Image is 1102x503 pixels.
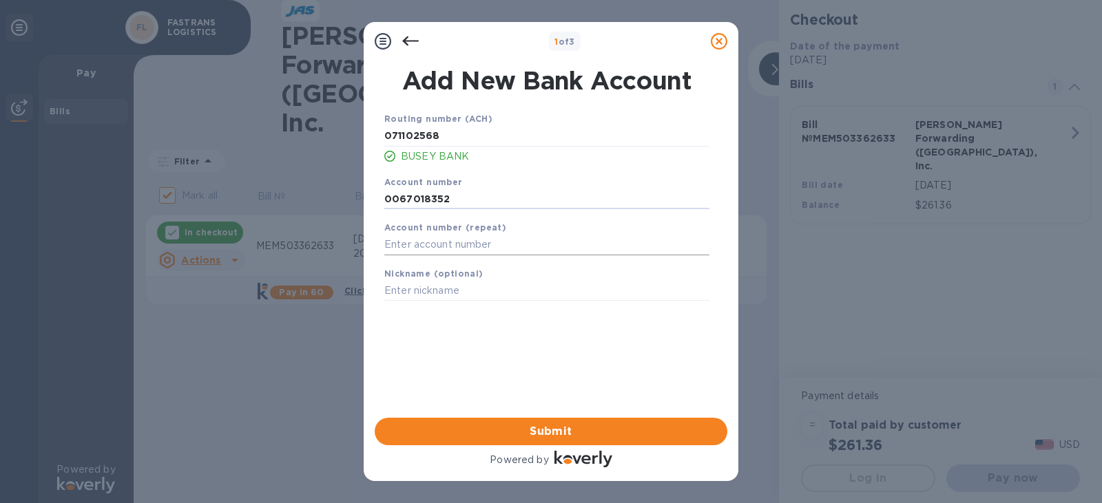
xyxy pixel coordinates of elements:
[384,281,709,301] input: Enter nickname
[384,177,463,187] b: Account number
[554,451,612,467] img: Logo
[386,423,716,440] span: Submit
[384,222,506,233] b: Account number (repeat)
[384,126,709,147] input: Enter routing number
[554,36,558,47] span: 1
[401,149,709,164] p: BUSEY BANK
[490,453,548,467] p: Powered by
[554,36,575,47] b: of 3
[384,235,709,255] input: Enter account number
[384,189,709,209] input: Enter account number
[376,66,718,95] h1: Add New Bank Account
[375,418,727,445] button: Submit
[384,268,484,279] b: Nickname (optional)
[384,114,492,124] b: Routing number (ACH)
